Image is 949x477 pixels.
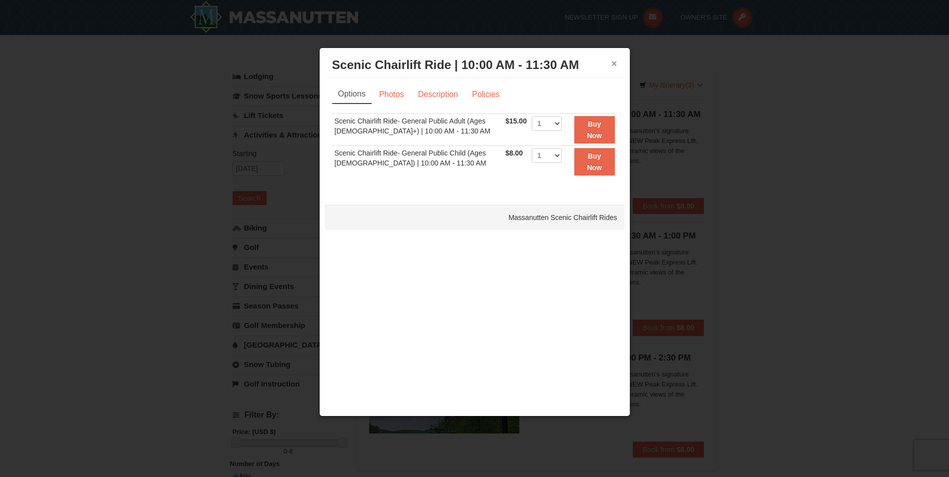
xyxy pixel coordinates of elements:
td: Scenic Chairlift Ride- General Public Adult (Ages [DEMOGRAPHIC_DATA]+) | 10:00 AM - 11:30 AM [332,114,503,146]
button: Buy Now [574,148,615,175]
button: Buy Now [574,116,615,143]
strong: Buy Now [587,120,602,139]
button: × [611,58,617,68]
a: Description [411,85,464,104]
span: $8.00 [505,149,523,157]
span: $15.00 [505,117,527,125]
div: Massanutten Scenic Chairlift Rides [325,205,625,230]
a: Options [332,85,372,104]
a: Photos [373,85,411,104]
h3: Scenic Chairlift Ride | 10:00 AM - 11:30 AM [332,57,617,72]
strong: Buy Now [587,152,602,171]
a: Policies [465,85,506,104]
td: Scenic Chairlift Ride- General Public Child (Ages [DEMOGRAPHIC_DATA]) | 10:00 AM - 11:30 AM [332,146,503,177]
